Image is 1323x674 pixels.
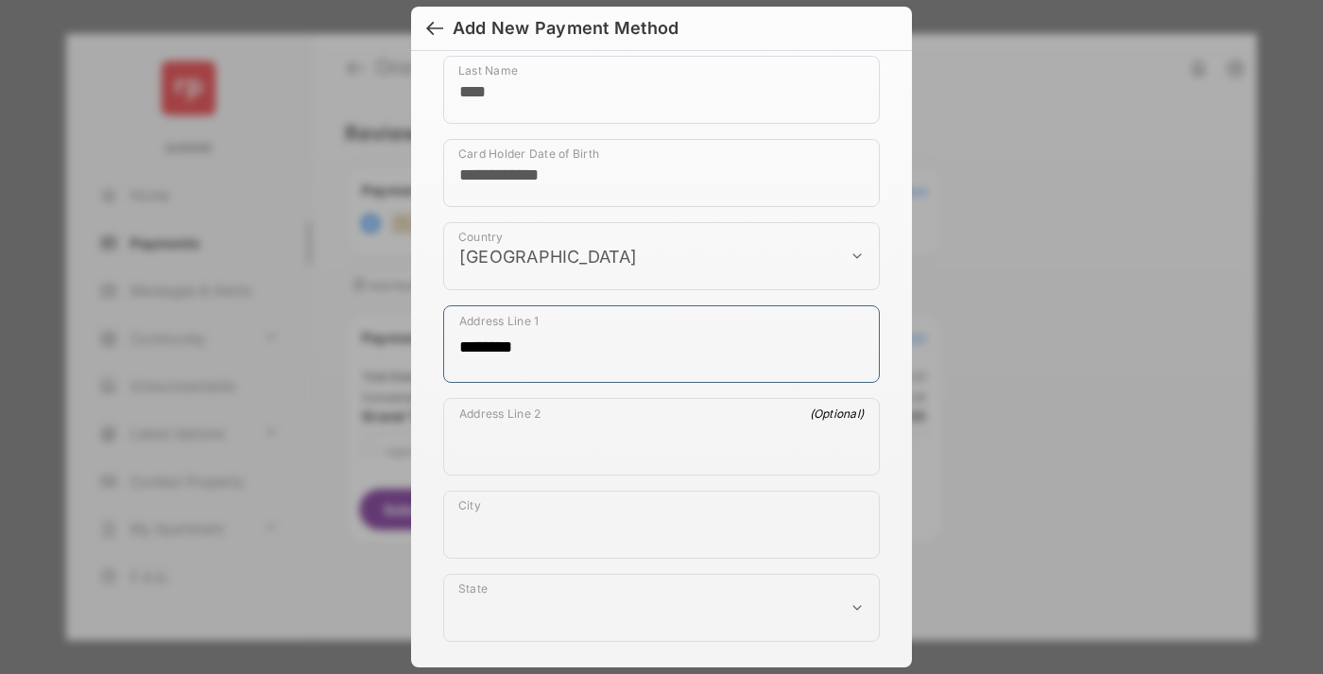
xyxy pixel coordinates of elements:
[443,491,880,559] div: payment_method_screening[postal_addresses][locality]
[443,398,880,475] div: payment_method_screening[postal_addresses][addressLine2]
[443,305,880,383] div: payment_method_screening[postal_addresses][addressLine1]
[443,574,880,642] div: payment_method_screening[postal_addresses][administrativeArea]
[453,18,679,39] div: Add New Payment Method
[443,222,880,290] div: payment_method_screening[postal_addresses][country]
